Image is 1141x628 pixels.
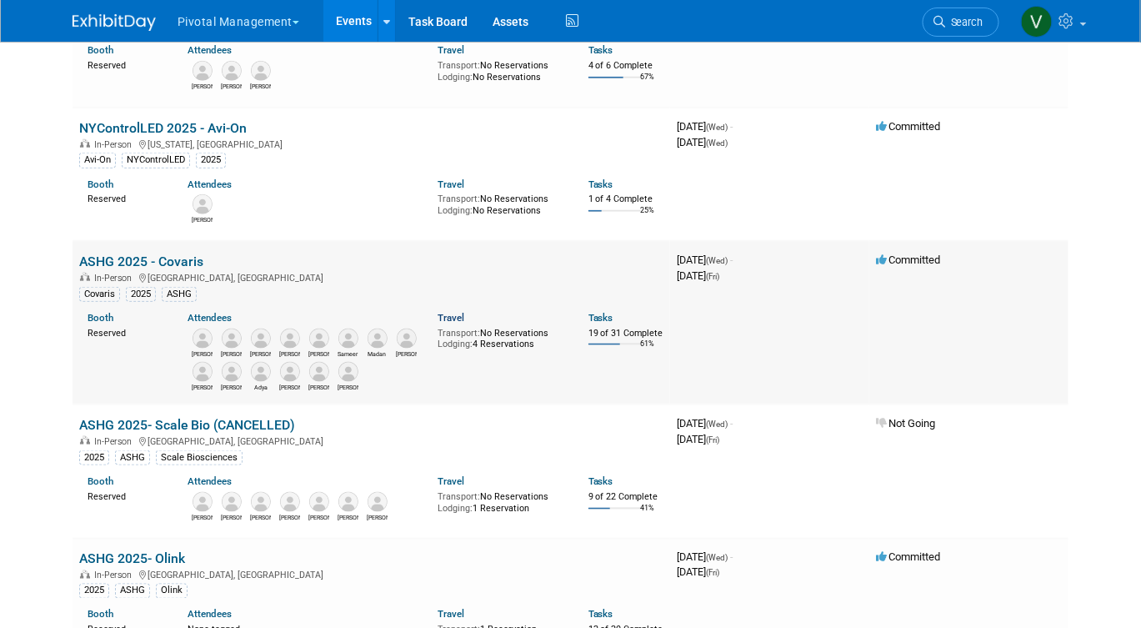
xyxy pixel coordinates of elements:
[677,120,733,133] span: [DATE]
[309,492,329,512] img: Sanika Khare
[706,123,728,132] span: (Wed)
[641,504,655,526] td: 41%
[588,491,663,503] div: 9 of 22 Complete
[730,120,733,133] span: -
[706,138,728,148] span: (Wed)
[126,287,156,302] div: 2025
[221,512,242,522] div: Giovanna Prout
[156,584,188,599] div: Olink
[438,60,481,71] span: Transport:
[438,475,465,487] a: Travel
[677,417,733,430] span: [DATE]
[338,329,358,349] img: Sameer Vasantgadkar
[94,570,137,581] span: In-Person
[188,178,232,190] a: Attendees
[396,349,417,359] div: David Dow
[677,136,728,148] span: [DATE]
[88,190,163,205] div: Reserved
[162,287,197,302] div: ASHG
[438,205,473,216] span: Lodging:
[222,362,242,382] img: Greg Endress
[279,349,300,359] div: Robert Shehadeh
[588,44,613,56] a: Tasks
[338,362,358,382] img: Ulrich Thomann
[280,329,300,349] img: Robert Shehadeh
[250,81,271,91] div: Noah Vanderhyde
[79,568,663,581] div: [GEOGRAPHIC_DATA], [GEOGRAPHIC_DATA]
[80,436,90,445] img: In-Person Event
[115,450,150,465] div: ASHG
[79,450,109,465] div: 2025
[438,72,473,83] span: Lodging:
[193,329,213,349] img: Patricia Daggett
[945,16,983,28] span: Search
[280,362,300,382] img: Sujash Chatterjee
[251,492,271,512] img: Kimberly Ferguson
[338,512,358,522] div: Patrick (Paddy) Boyd
[706,420,728,429] span: (Wed)
[438,312,465,324] a: Travel
[251,329,271,349] img: Jared Hoffman
[192,81,213,91] div: Joseph (Joe) Rodriguez
[193,362,213,382] img: Denny Huang
[79,434,663,447] div: [GEOGRAPHIC_DATA], [GEOGRAPHIC_DATA]
[677,433,719,445] span: [DATE]
[438,503,473,514] span: Lodging:
[79,270,663,284] div: [GEOGRAPHIC_DATA], [GEOGRAPHIC_DATA]
[79,417,295,433] a: ASHG 2025- Scale Bio (CANCELLED)
[79,551,185,567] a: ASHG 2025- Olink
[188,44,232,56] a: Attendees
[706,256,728,265] span: (Wed)
[79,287,120,302] div: Covaris
[88,609,113,620] a: Booth
[438,57,563,83] div: No Reservations No Reservations
[588,193,663,205] div: 1 of 4 Complete
[641,206,655,229] td: 25%
[80,273,90,281] img: In-Person Event
[188,312,232,324] a: Attendees
[193,492,213,512] img: Amy Hamilton
[367,512,388,522] div: Melanie Janczyk
[79,137,663,150] div: [US_STATE], [GEOGRAPHIC_DATA]
[368,329,388,349] img: Madan Ambavaram, Ph.D.
[438,324,563,350] div: No Reservations 4 Reservations
[193,61,213,81] img: Joseph (Joe) Rodriguez
[338,492,358,512] img: Patrick (Paddy) Boyd
[588,475,613,487] a: Tasks
[251,61,271,81] img: Noah Vanderhyde
[221,349,242,359] div: Robert Riegelhaupt
[79,584,109,599] div: 2025
[88,178,113,190] a: Booth
[308,382,329,392] div: Elisabeth Pundt
[115,584,150,599] div: ASHG
[192,214,213,224] div: Joe McGrath
[438,488,563,514] div: No Reservations 1 Reservation
[876,120,940,133] span: Committed
[88,475,113,487] a: Booth
[641,339,655,362] td: 61%
[250,512,271,522] div: Kimberly Ferguson
[588,60,663,72] div: 4 of 6 Complete
[876,254,940,266] span: Committed
[280,492,300,512] img: Keith Jackson
[338,349,358,359] div: Sameer Vasantgadkar
[196,153,226,168] div: 2025
[79,120,247,136] a: NYControlLED 2025 - Avi-On
[309,362,329,382] img: Elisabeth Pundt
[338,382,358,392] div: Ulrich Thomann
[923,8,999,37] a: Search
[397,329,417,349] img: David Dow
[438,44,465,56] a: Travel
[73,14,156,31] img: ExhibitDay
[88,488,163,503] div: Reserved
[588,178,613,190] a: Tasks
[706,569,719,578] span: (Fri)
[250,349,271,359] div: Jared Hoffman
[222,492,242,512] img: Giovanna Prout
[588,328,663,339] div: 19 of 31 Complete
[730,417,733,430] span: -
[308,349,329,359] div: Eugenio Daviso, Ph.D.
[308,512,329,522] div: Sanika Khare
[438,193,481,204] span: Transport:
[677,269,719,282] span: [DATE]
